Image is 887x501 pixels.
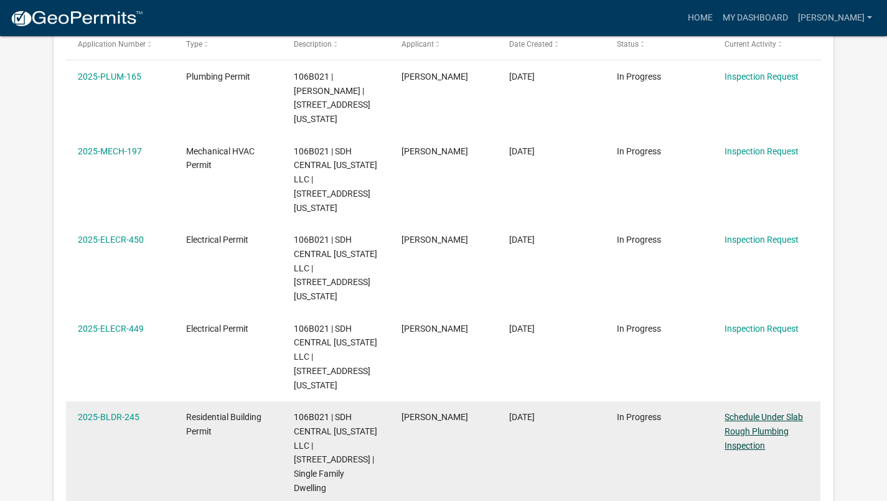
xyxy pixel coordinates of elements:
a: Inspection Request [725,324,799,334]
span: Justin [401,324,468,334]
span: Type [186,40,202,49]
span: 08/15/2025 [509,412,535,422]
span: 106B021 | SDH CENTRAL GEORGIA LLC | 135 CREEKSIDE RD | Single Family Dwelling [294,412,377,493]
span: Electrical Permit [186,235,248,245]
span: Current Activity [725,40,776,49]
span: In Progress [617,146,661,156]
a: Inspection Request [725,235,799,245]
span: Justin [401,235,468,245]
span: Residential Building Permit [186,412,261,436]
span: Description [294,40,332,49]
span: Plumbing Permit [186,72,250,82]
datatable-header-cell: Date Created [497,29,605,59]
span: Justin [401,72,468,82]
datatable-header-cell: Current Activity [713,29,820,59]
span: Justin [401,412,468,422]
datatable-header-cell: Application Number [66,29,174,59]
a: My Dashboard [718,6,793,30]
a: 2025-BLDR-245 [78,412,139,422]
span: 08/15/2025 [509,72,535,82]
span: In Progress [617,72,661,82]
a: [PERSON_NAME] [793,6,877,30]
span: In Progress [617,412,661,422]
span: Mechanical HVAC Permit [186,146,255,171]
span: 08/15/2025 [509,235,535,245]
a: 2025-ELECR-450 [78,235,144,245]
a: Inspection Request [725,146,799,156]
a: Inspection Request [725,72,799,82]
a: Home [683,6,718,30]
a: 2025-PLUM-165 [78,72,141,82]
datatable-header-cell: Applicant [390,29,497,59]
span: Electrical Permit [186,324,248,334]
span: 08/15/2025 [509,324,535,334]
span: Justin [401,146,468,156]
span: Application Number [78,40,146,49]
span: 106B021 | SDH CENTRAL GEORGIA LLC | 1920 Pennsylvania Ave [294,146,377,213]
a: 2025-ELECR-449 [78,324,144,334]
datatable-header-cell: Type [174,29,281,59]
span: 106B021 | SDH CENTRAL GEORGIA LLC | 1920 Pennsylvania Ave [294,235,377,301]
a: Schedule Under Slab Rough Plumbing Inspection [725,412,803,451]
span: 106B021 | Wayne Britt Peppers | 1920 Pennsylvania Ave [294,72,370,124]
a: 2025-MECH-197 [78,146,142,156]
datatable-header-cell: Status [605,29,713,59]
span: In Progress [617,235,661,245]
span: Date Created [509,40,553,49]
span: Status [617,40,639,49]
span: 106B021 | SDH CENTRAL GEORGIA LLC | 1920 Pennsylvania Ave [294,324,377,390]
datatable-header-cell: Description [282,29,390,59]
span: Applicant [401,40,434,49]
span: 08/15/2025 [509,146,535,156]
span: In Progress [617,324,661,334]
